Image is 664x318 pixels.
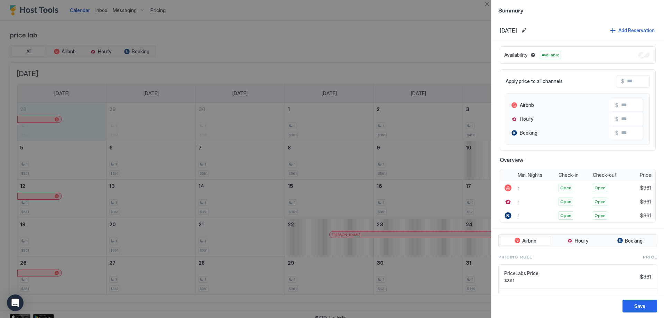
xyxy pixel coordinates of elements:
span: Price [640,172,651,178]
button: Edit date range [520,26,528,35]
span: Overview [500,156,656,163]
span: PriceLabs Price [504,270,637,276]
span: Open [594,185,606,191]
button: Houfy [552,236,603,246]
span: Booking [625,238,643,244]
div: tab-group [498,234,657,247]
span: $ [621,78,624,84]
span: Open [594,212,606,219]
span: Apply price to all channels [506,78,563,84]
button: Airbnb [500,236,551,246]
span: Min. Nights [518,172,542,178]
span: 1 [518,213,519,218]
span: Price [643,254,657,260]
span: Check-in [559,172,579,178]
span: Available [542,52,559,58]
span: $361 [640,212,651,219]
span: Open [560,199,571,205]
span: Airbnb [520,102,534,108]
span: 1 [518,199,519,205]
span: Availability [504,52,527,58]
button: Add Reservation [609,26,656,35]
span: $361 [640,185,651,191]
span: Houfy [520,116,533,122]
span: Pricing Rule [498,254,532,260]
div: Save [634,302,645,310]
button: Save [622,300,657,312]
span: [DATE] [500,27,517,34]
span: $361 [640,274,651,280]
span: $361 [504,278,637,283]
button: Booking [605,236,655,246]
span: 1 [518,185,519,191]
span: Open [560,212,571,219]
span: Open [560,185,571,191]
span: Booking [520,130,537,136]
div: Open Intercom Messenger [7,294,24,311]
span: Open [594,199,606,205]
span: Check-out [593,172,617,178]
span: Airbnb [522,238,536,244]
span: $ [615,116,618,122]
div: Add Reservation [618,27,655,34]
span: Houfy [575,238,588,244]
span: $ [615,130,618,136]
span: $ [615,102,618,108]
span: Summary [498,6,657,14]
span: $361 [640,199,651,205]
button: Blocked dates override all pricing rules and remain unavailable until manually unblocked [529,51,537,59]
